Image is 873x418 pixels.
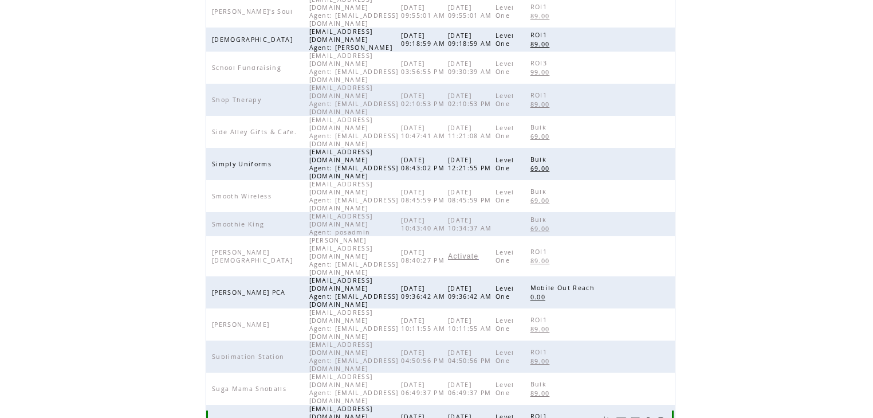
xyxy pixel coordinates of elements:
[309,276,399,308] span: [EMAIL_ADDRESS][DOMAIN_NAME] Agent: [EMAIL_ADDRESS][DOMAIN_NAME]
[212,128,300,136] span: Side Alley Gifts & Cafe.
[212,160,274,168] span: Simply Uniforms
[212,96,264,104] span: Shop Therapy
[530,3,550,11] span: ROI1
[448,156,494,172] span: [DATE] 12:21:55 PM
[530,99,556,109] a: 89.00
[530,225,553,233] span: 69.00
[530,39,556,49] a: 89.00
[309,148,399,180] span: [EMAIL_ADDRESS][DOMAIN_NAME] Agent: [EMAIL_ADDRESS][DOMAIN_NAME]
[530,256,556,265] a: 89.00
[309,116,399,148] span: [EMAIL_ADDRESS][DOMAIN_NAME] Agent: [EMAIL_ADDRESS][DOMAIN_NAME]
[401,349,447,365] span: [DATE] 04:50:56 PM
[530,348,550,356] span: ROI1
[530,316,550,324] span: ROI1
[401,60,447,76] span: [DATE] 03:56:55 PM
[530,324,556,334] a: 89.00
[401,32,448,48] span: [DATE] 09:18:59 AM
[530,67,556,77] a: 99.00
[530,357,553,365] span: 89.00
[309,341,399,373] span: [EMAIL_ADDRESS][DOMAIN_NAME] Agent: [EMAIL_ADDRESS][DOMAIN_NAME]
[212,321,272,329] span: [PERSON_NAME]
[309,52,399,84] span: [EMAIL_ADDRESS][DOMAIN_NAME] Agent: [EMAIL_ADDRESS][DOMAIN_NAME]
[496,188,514,204] span: Level One
[448,60,495,76] span: [DATE] 09:30:39 AM
[530,216,549,224] span: Bulk
[530,248,550,256] span: ROI1
[530,40,553,48] span: 89.00
[530,68,553,76] span: 99.00
[309,308,399,341] span: [EMAIL_ADDRESS][DOMAIN_NAME] Agent: [EMAIL_ADDRESS][DOMAIN_NAME]
[401,317,448,333] span: [DATE] 10:11:55 AM
[530,163,556,173] a: 69.00
[496,92,514,108] span: Level One
[309,180,399,212] span: [EMAIL_ADDRESS][DOMAIN_NAME] Agent: [EMAIL_ADDRESS][DOMAIN_NAME]
[530,187,549,196] span: Bulk
[401,3,448,19] span: [DATE] 09:55:01 AM
[309,236,399,276] span: [PERSON_NAME][EMAIL_ADDRESS][DOMAIN_NAME] Agent: [EMAIL_ADDRESS][DOMAIN_NAME]
[496,248,514,264] span: Level One
[401,248,447,264] span: [DATE] 08:40:27 PM
[530,155,549,163] span: Bulk
[496,124,514,140] span: Level One
[401,188,447,204] span: [DATE] 08:45:59 PM
[530,59,550,67] span: ROI3
[496,284,514,300] span: Level One
[530,12,553,20] span: 89.00
[530,91,550,99] span: ROI1
[401,216,448,232] span: [DATE] 10:43:40 AM
[212,288,289,296] span: [PERSON_NAME] PCA
[212,220,267,228] span: Smoothie King
[448,32,495,48] span: [DATE] 09:18:59 AM
[496,60,514,76] span: Level One
[496,156,514,172] span: Level One
[530,380,549,388] span: Bulk
[401,381,447,397] span: [DATE] 06:49:37 PM
[212,64,284,72] span: School Fundraising
[530,197,553,205] span: 69.00
[212,248,296,264] span: [PERSON_NAME][DEMOGRAPHIC_DATA]
[448,3,495,19] span: [DATE] 09:55:01 AM
[448,317,495,333] span: [DATE] 10:11:55 AM
[530,31,550,39] span: ROI1
[530,284,597,292] span: Mobile Out Reach
[530,100,553,108] span: 89.00
[448,253,478,260] a: Activate
[530,196,556,205] a: 69.00
[401,124,448,140] span: [DATE] 10:47:41 AM
[448,381,494,397] span: [DATE] 06:49:37 PM
[448,188,494,204] span: [DATE] 08:45:59 PM
[212,385,289,393] span: Suga Mama Snoballs
[530,293,548,301] span: 0.00
[309,373,399,405] span: [EMAIL_ADDRESS][DOMAIN_NAME] Agent: [EMAIL_ADDRESS][DOMAIN_NAME]
[530,325,553,333] span: 89.00
[530,389,553,397] span: 89.00
[530,123,549,131] span: Bulk
[530,292,551,302] a: 0.00
[530,388,556,398] a: 89.00
[530,132,553,140] span: 69.00
[212,353,287,361] span: Sublimation Station
[530,224,556,233] a: 69.00
[401,284,448,300] span: [DATE] 09:36:42 AM
[309,84,399,116] span: [EMAIL_ADDRESS][DOMAIN_NAME] Agent: [EMAIL_ADDRESS][DOMAIN_NAME]
[530,11,556,21] a: 89.00
[448,92,494,108] span: [DATE] 02:10:53 PM
[448,252,478,260] span: Activate
[309,28,396,52] span: [EMAIL_ADDRESS][DOMAIN_NAME] Agent: [PERSON_NAME]
[401,156,447,172] span: [DATE] 08:43:02 PM
[448,349,494,365] span: [DATE] 04:50:56 PM
[448,284,495,300] span: [DATE] 09:36:42 AM
[448,124,495,140] span: [DATE] 11:21:08 AM
[401,92,447,108] span: [DATE] 02:10:53 PM
[309,212,373,236] span: [EMAIL_ADDRESS][DOMAIN_NAME] Agent: posadmin
[448,216,495,232] span: [DATE] 10:34:37 AM
[496,349,514,365] span: Level One
[530,356,556,366] a: 89.00
[496,381,514,397] span: Level One
[212,7,296,15] span: [PERSON_NAME]'s Soul
[212,192,274,200] span: Smooth Wireless
[496,32,514,48] span: Level One
[530,131,556,141] a: 69.00
[496,317,514,333] span: Level One
[530,165,553,173] span: 69.00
